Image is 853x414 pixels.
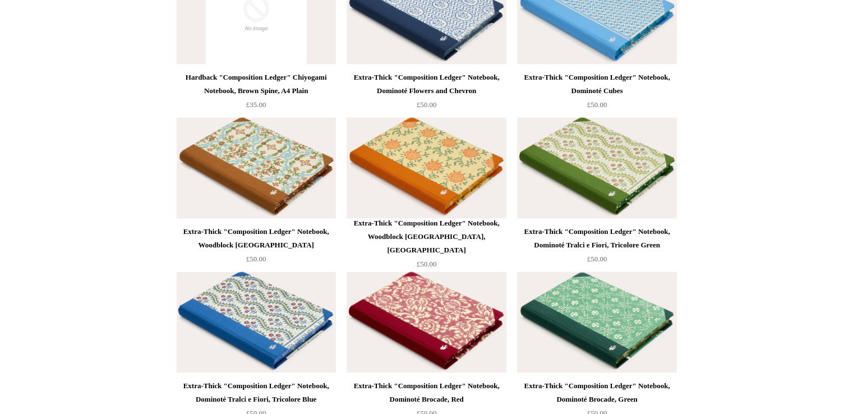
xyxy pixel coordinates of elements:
div: Hardback "Composition Ledger" Chiyogami Notebook, Brown Spine, A4 Plain [179,71,333,98]
a: Extra-Thick "Composition Ledger" Notebook, Dominoté Brocade, Green Extra-Thick "Composition Ledge... [517,272,676,373]
div: Extra-Thick "Composition Ledger" Notebook, Dominoté Brocade, Green [520,379,674,406]
span: £50.00 [417,100,437,109]
a: Extra-Thick "Composition Ledger" Notebook, Dominoté Brocade, Red Extra-Thick "Composition Ledger"... [347,272,506,373]
a: Extra-Thick "Composition Ledger" Notebook, Dominoté Flowers and Chevron £50.00 [347,71,506,117]
a: Extra-Thick "Composition Ledger" Notebook, Woodblock [GEOGRAPHIC_DATA] £50.00 [177,225,336,271]
a: Hardback "Composition Ledger" Chiyogami Notebook, Brown Spine, A4 Plain £35.00 [177,71,336,117]
div: Extra-Thick "Composition Ledger" Notebook, Dominoté Tralci e Fiori, Tricolore Blue [179,379,333,406]
a: Extra-Thick "Composition Ledger" Notebook, Dominoté Cubes £50.00 [517,71,676,117]
div: Extra-Thick "Composition Ledger" Notebook, Dominoté Flowers and Chevron [349,71,503,98]
a: Extra-Thick "Composition Ledger" Notebook, Woodblock Piedmont Extra-Thick "Composition Ledger" No... [177,118,336,219]
a: Extra-Thick "Composition Ledger" Notebook, Dominoté Tralci e Fiori, Tricolore Green Extra-Thick "... [517,118,676,219]
span: £50.00 [587,255,607,263]
a: Extra-Thick "Composition Ledger" Notebook, Dominoté Tralci e Fiori, Tricolore Blue Extra-Thick "C... [177,272,336,373]
img: Extra-Thick "Composition Ledger" Notebook, Dominoté Brocade, Red [347,272,506,373]
a: Extra-Thick "Composition Ledger" Notebook, Dominoté Tralci e Fiori, Tricolore Green £50.00 [517,225,676,271]
span: £50.00 [246,255,266,263]
div: Extra-Thick "Composition Ledger" Notebook, Woodblock [GEOGRAPHIC_DATA] [179,225,333,252]
div: Extra-Thick "Composition Ledger" Notebook, Dominoté Brocade, Red [349,379,503,406]
img: Extra-Thick "Composition Ledger" Notebook, Woodblock Sicily, Orange [347,118,506,219]
span: £35.00 [246,100,266,109]
img: Extra-Thick "Composition Ledger" Notebook, Dominoté Tralci e Fiori, Tricolore Green [517,118,676,219]
div: Extra-Thick "Composition Ledger" Notebook, Dominoté Cubes [520,71,674,98]
span: £50.00 [587,100,607,109]
span: £50.00 [417,260,437,268]
img: Extra-Thick "Composition Ledger" Notebook, Dominoté Brocade, Green [517,272,676,373]
div: Extra-Thick "Composition Ledger" Notebook, Woodblock [GEOGRAPHIC_DATA], [GEOGRAPHIC_DATA] [349,217,503,257]
img: Extra-Thick "Composition Ledger" Notebook, Woodblock Piedmont [177,118,336,219]
img: Extra-Thick "Composition Ledger" Notebook, Dominoté Tralci e Fiori, Tricolore Blue [177,272,336,373]
a: Extra-Thick "Composition Ledger" Notebook, Woodblock [GEOGRAPHIC_DATA], [GEOGRAPHIC_DATA] £50.00 [347,217,506,271]
div: Extra-Thick "Composition Ledger" Notebook, Dominoté Tralci e Fiori, Tricolore Green [520,225,674,252]
a: Extra-Thick "Composition Ledger" Notebook, Woodblock Sicily, Orange Extra-Thick "Composition Ledg... [347,118,506,219]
